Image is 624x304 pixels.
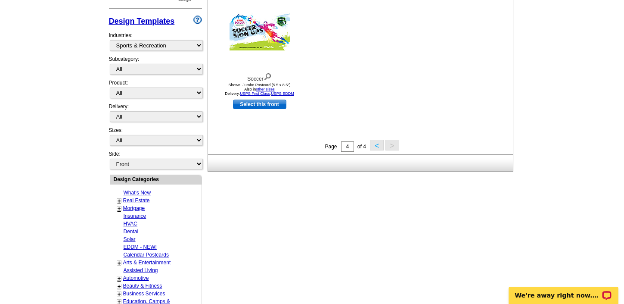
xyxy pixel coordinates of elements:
span: of 4 [357,144,366,150]
a: Assisted Living [124,267,158,273]
span: Also in [244,87,275,91]
a: + [118,291,121,298]
div: Shown: Jumbo Postcard (5.5 x 8.5") Delivery: , [212,83,307,96]
a: USPS EDDM [271,91,294,96]
a: Insurance [124,213,146,219]
a: Automotive [123,275,149,281]
a: Calendar Postcards [124,252,169,258]
a: use this design [233,100,286,109]
a: HVAC [124,221,137,227]
a: other sizes [256,87,275,91]
img: Soccer [230,12,290,50]
iframe: LiveChat chat widget [503,277,624,304]
a: Real Estate [123,197,150,204]
div: Soccer [212,71,307,83]
a: Beauty & Fitness [123,283,162,289]
span: Page [325,144,337,150]
a: USPS First Class [240,91,270,96]
img: view design details [264,71,272,81]
div: Side: [109,150,202,170]
a: Business Services [123,291,165,297]
div: Sizes: [109,126,202,150]
a: + [118,197,121,204]
a: Design Templates [109,17,175,25]
button: < [370,140,384,150]
a: + [118,205,121,212]
a: + [118,275,121,282]
div: Product: [109,79,202,103]
a: + [118,283,121,290]
a: EDDM - NEW! [124,244,157,250]
div: Industries: [109,27,202,55]
div: Delivery: [109,103,202,126]
div: Design Categories [110,175,202,183]
div: Subcategory: [109,55,202,79]
a: + [118,260,121,266]
a: Arts & Entertainment [123,260,171,266]
a: Mortgage [123,205,145,211]
a: Dental [124,229,139,235]
a: What's New [124,190,151,196]
img: design-wizard-help-icon.png [193,16,202,24]
a: Solar [124,236,136,242]
button: > [385,140,399,150]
